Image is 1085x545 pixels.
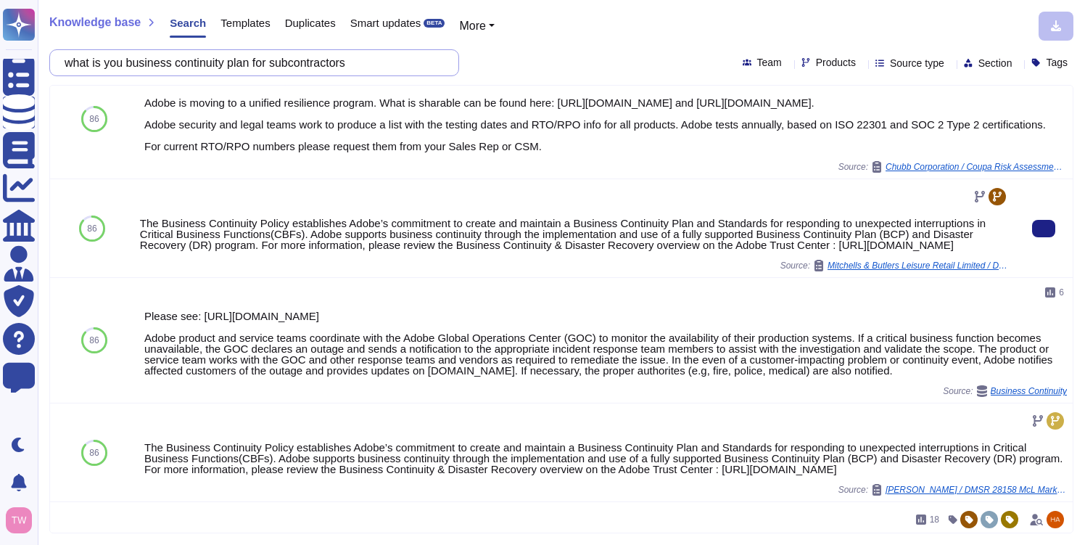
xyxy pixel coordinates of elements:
span: Knowledge base [49,17,141,28]
span: Source type [890,58,944,68]
span: 86 [87,224,96,233]
input: Search a question or template... [57,50,444,75]
span: Mitchells & Butlers Leisure Retail Limited / DMSR 27118 Campaign BC Supplier Questionnaire v.1 (002) [828,261,1009,270]
span: Source: [780,260,1009,271]
span: Duplicates [285,17,336,28]
span: Smart updates [350,17,421,28]
span: Team [757,57,782,67]
button: user [3,504,42,536]
button: More [459,17,495,35]
span: Business Continuity [991,387,1067,396]
span: More [459,20,485,32]
span: Tags [1046,57,1068,67]
div: Please see: [URL][DOMAIN_NAME] Adobe product and service teams coordinate with the Adobe Global O... [144,311,1067,376]
span: 86 [89,115,99,123]
span: 18 [930,515,939,524]
span: 6 [1059,288,1064,297]
div: Adobe is moving to a unified resilience program. What is sharable can be found here: [URL][DOMAIN... [144,97,1067,152]
span: Chubb Corporation / Coupa Risk Assessment questions [886,163,1067,171]
span: Source: [943,385,1067,397]
span: Source: [838,161,1067,173]
span: Search [170,17,206,28]
span: Source: [838,484,1067,496]
span: Section [978,58,1012,68]
span: [PERSON_NAME] / DMSR 28158 McL Marketo IT Third Party Risk Profile [DATE] [886,485,1067,494]
div: The Business Continuity Policy establishes Adobe’s commitment to create and maintain a Business C... [140,218,1009,250]
div: BETA [424,19,445,28]
span: Products [816,57,856,67]
img: user [6,507,32,533]
span: 86 [89,448,99,457]
span: 86 [89,336,99,345]
span: Templates [220,17,270,28]
div: The Business Continuity Policy establishes Adobe’s commitment to create and maintain a Business C... [144,442,1067,475]
img: user [1047,511,1064,528]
